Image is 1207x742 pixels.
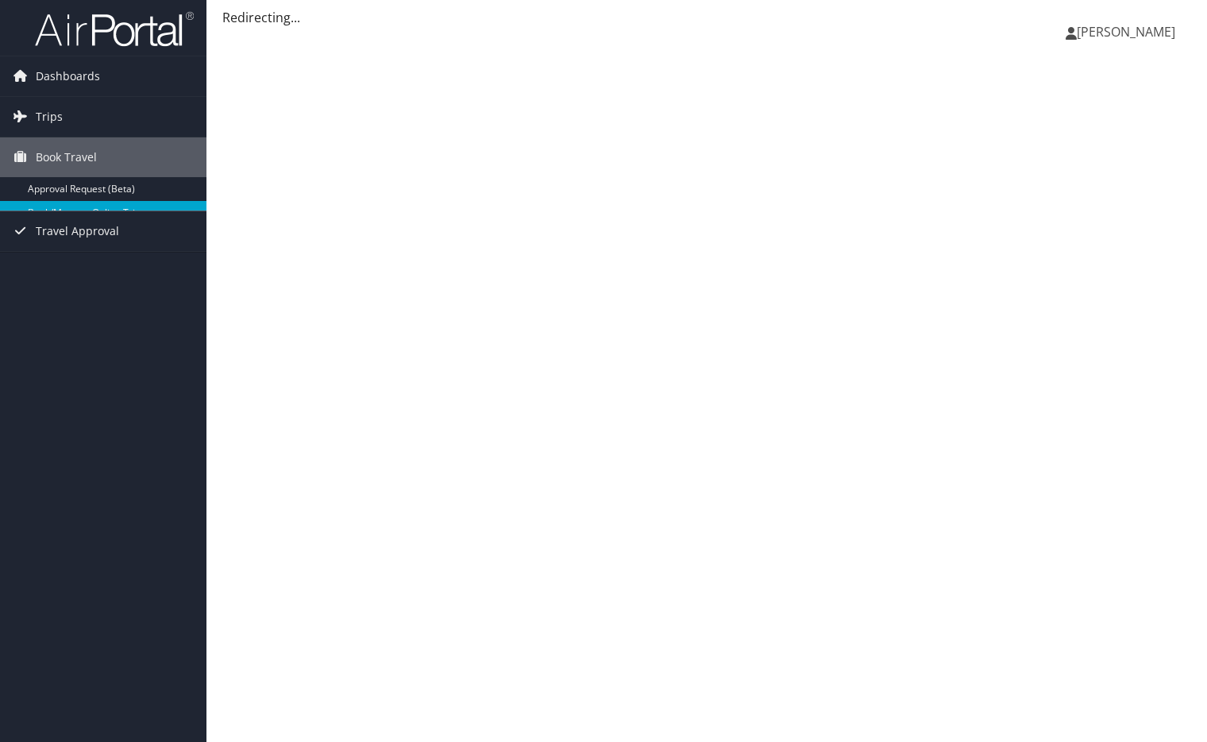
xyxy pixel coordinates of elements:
span: [PERSON_NAME] [1077,23,1175,41]
span: Dashboards [36,56,100,96]
div: Redirecting... [222,8,1191,27]
span: Trips [36,97,63,137]
span: Travel Approval [36,211,119,251]
img: airportal-logo.png [35,10,194,48]
a: [PERSON_NAME] [1066,8,1191,56]
span: Book Travel [36,137,97,177]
